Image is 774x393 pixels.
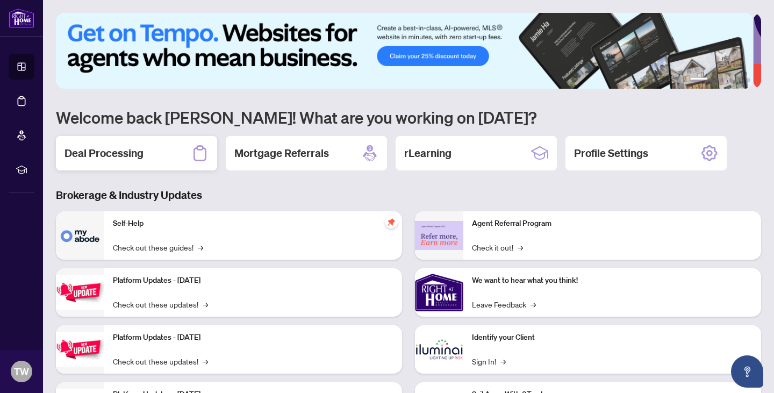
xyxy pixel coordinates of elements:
[385,216,398,228] span: pushpin
[472,355,506,367] a: Sign In!→
[113,241,203,253] a: Check out these guides!→
[472,332,752,344] p: Identify your Client
[472,298,536,310] a: Leave Feedback→
[113,275,393,287] p: Platform Updates - [DATE]
[531,298,536,310] span: →
[720,78,725,82] button: 3
[746,78,750,82] button: 6
[690,78,707,82] button: 1
[729,78,733,82] button: 4
[64,146,144,161] h2: Deal Processing
[712,78,716,82] button: 2
[472,241,523,253] a: Check it out!→
[56,275,104,309] img: Platform Updates - July 21, 2025
[203,355,208,367] span: →
[737,78,742,82] button: 5
[14,364,29,379] span: TW
[9,8,34,28] img: logo
[472,275,752,287] p: We want to hear what you think!
[415,221,463,251] img: Agent Referral Program
[472,218,752,230] p: Agent Referral Program
[198,241,203,253] span: →
[113,332,393,344] p: Platform Updates - [DATE]
[56,188,761,203] h3: Brokerage & Industry Updates
[500,355,506,367] span: →
[113,298,208,310] a: Check out these updates!→
[56,211,104,260] img: Self-Help
[203,298,208,310] span: →
[415,268,463,317] img: We want to hear what you think!
[113,218,393,230] p: Self-Help
[234,146,329,161] h2: Mortgage Referrals
[415,325,463,374] img: Identify your Client
[518,241,523,253] span: →
[56,332,104,366] img: Platform Updates - July 8, 2025
[56,107,761,127] h1: Welcome back [PERSON_NAME]! What are you working on [DATE]?
[113,355,208,367] a: Check out these updates!→
[731,355,763,388] button: Open asap
[56,13,753,89] img: Slide 0
[404,146,451,161] h2: rLearning
[574,146,648,161] h2: Profile Settings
